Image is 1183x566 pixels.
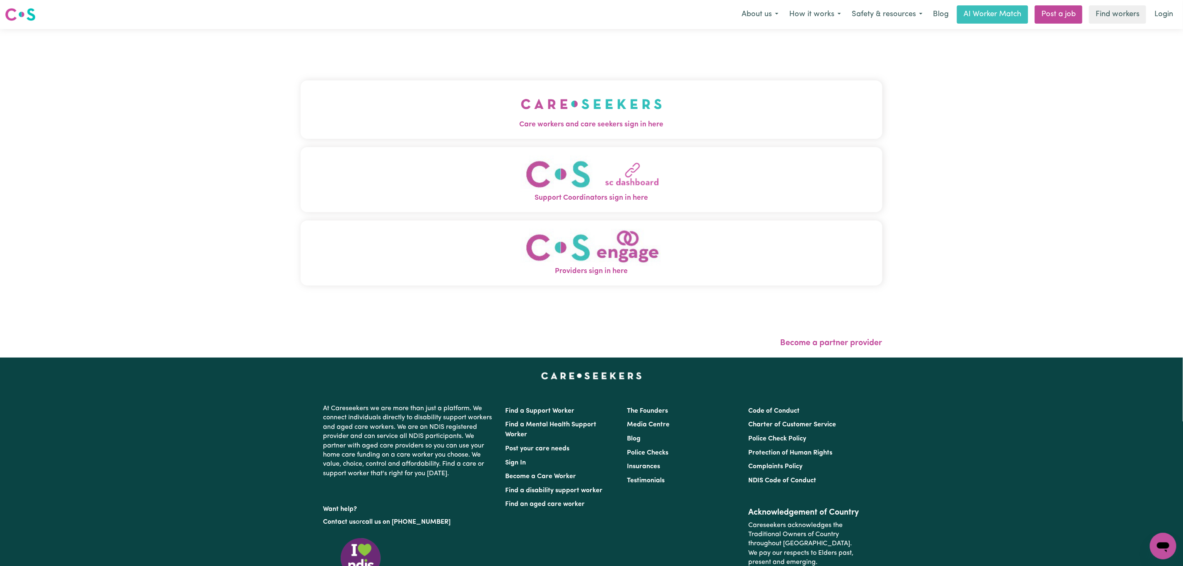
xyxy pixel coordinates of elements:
[627,435,641,442] a: Blog
[506,460,526,466] a: Sign In
[781,339,882,347] a: Become a partner provider
[301,147,882,212] button: Support Coordinators sign in here
[846,6,928,23] button: Safety & resources
[5,5,36,24] a: Careseekers logo
[506,473,576,480] a: Become a Care Worker
[506,408,575,414] a: Find a Support Worker
[748,421,836,428] a: Charter of Customer Service
[323,514,496,530] p: or
[1149,5,1178,24] a: Login
[323,501,496,514] p: Want help?
[323,519,356,525] a: Contact us
[957,5,1028,24] a: AI Worker Match
[627,421,670,428] a: Media Centre
[5,7,36,22] img: Careseekers logo
[301,80,882,138] button: Care workers and care seekers sign in here
[506,501,585,508] a: Find an aged care worker
[748,450,832,456] a: Protection of Human Rights
[627,450,668,456] a: Police Checks
[362,519,451,525] a: call us on [PHONE_NUMBER]
[1089,5,1146,24] a: Find workers
[627,408,668,414] a: The Founders
[928,5,954,24] a: Blog
[323,401,496,481] p: At Careseekers we are more than just a platform. We connect individuals directly to disability su...
[301,193,882,203] span: Support Coordinators sign in here
[301,266,882,277] span: Providers sign in here
[506,445,570,452] a: Post your care needs
[506,487,603,494] a: Find a disability support worker
[748,463,802,470] a: Complaints Policy
[736,6,784,23] button: About us
[748,477,816,484] a: NDIS Code of Conduct
[541,372,642,379] a: Careseekers home page
[784,6,846,23] button: How it works
[1150,533,1176,559] iframe: Button to launch messaging window, conversation in progress
[748,508,860,518] h2: Acknowledgement of Country
[627,463,660,470] a: Insurances
[748,408,800,414] a: Code of Conduct
[506,421,597,438] a: Find a Mental Health Support Worker
[1035,5,1082,24] a: Post a job
[301,119,882,130] span: Care workers and care seekers sign in here
[748,435,806,442] a: Police Check Policy
[627,477,665,484] a: Testimonials
[301,220,882,285] button: Providers sign in here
